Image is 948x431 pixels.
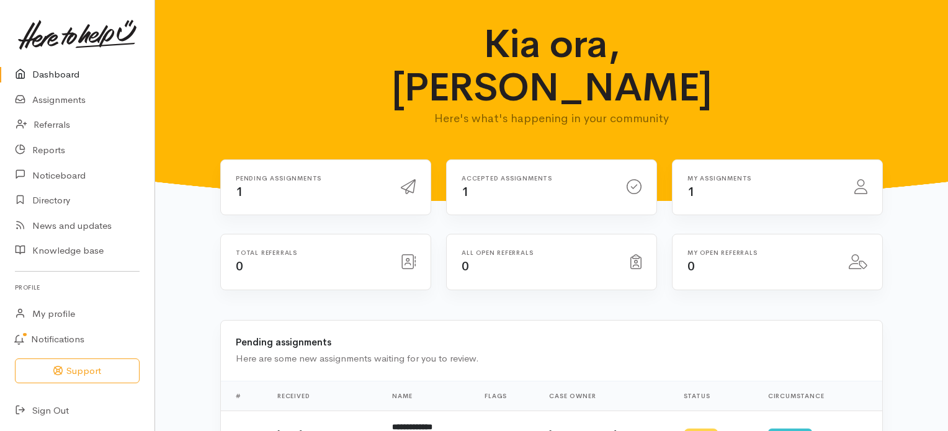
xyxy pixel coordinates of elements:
[462,249,615,256] h6: All open referrals
[15,358,140,384] button: Support
[462,259,469,274] span: 0
[369,110,735,127] p: Here's what's happening in your community
[236,249,386,256] h6: Total referrals
[687,184,695,200] span: 1
[758,381,882,411] th: Circumstance
[687,249,834,256] h6: My open referrals
[236,352,867,366] div: Here are some new assignments waiting for you to review.
[475,381,539,411] th: Flags
[687,175,839,182] h6: My assignments
[687,259,695,274] span: 0
[462,175,612,182] h6: Accepted assignments
[369,22,735,110] h1: Kia ora, [PERSON_NAME]
[539,381,673,411] th: Case Owner
[267,381,382,411] th: Received
[236,184,243,200] span: 1
[382,381,475,411] th: Name
[236,336,331,348] b: Pending assignments
[221,381,267,411] th: #
[15,279,140,296] h6: Profile
[674,381,758,411] th: Status
[236,259,243,274] span: 0
[462,184,469,200] span: 1
[236,175,386,182] h6: Pending assignments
